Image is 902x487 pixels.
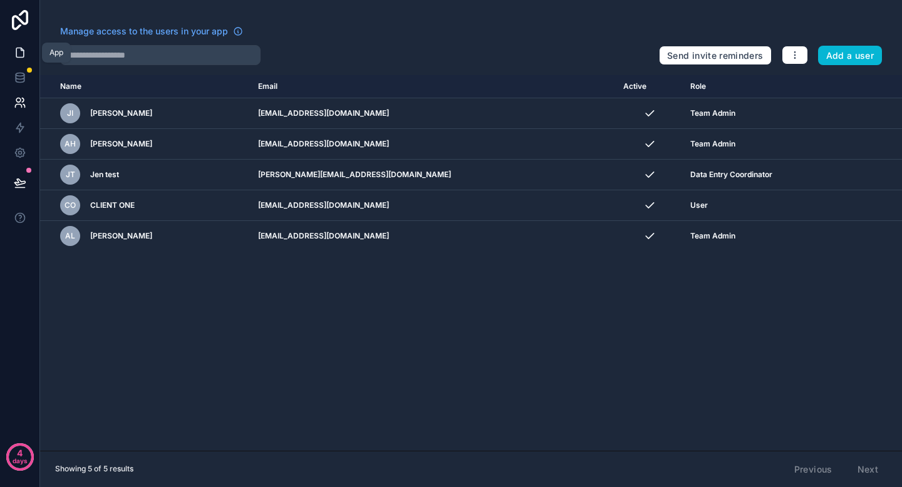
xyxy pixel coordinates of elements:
[60,25,228,38] span: Manage access to the users in your app
[690,108,735,118] span: Team Admin
[55,464,133,474] span: Showing 5 of 5 results
[40,75,251,98] th: Name
[251,75,616,98] th: Email
[616,75,683,98] th: Active
[65,231,75,241] span: AL
[690,200,708,210] span: User
[13,452,28,469] p: days
[90,231,152,241] span: [PERSON_NAME]
[251,129,616,160] td: [EMAIL_ADDRESS][DOMAIN_NAME]
[65,200,76,210] span: CO
[90,108,152,118] span: [PERSON_NAME]
[40,75,902,451] div: scrollable content
[90,170,119,180] span: Jen test
[659,46,771,66] button: Send invite reminders
[251,98,616,129] td: [EMAIL_ADDRESS][DOMAIN_NAME]
[49,48,63,58] div: App
[251,190,616,221] td: [EMAIL_ADDRESS][DOMAIN_NAME]
[690,170,772,180] span: Data Entry Coordinator
[90,139,152,149] span: [PERSON_NAME]
[690,231,735,241] span: Team Admin
[818,46,883,66] button: Add a user
[251,160,616,190] td: [PERSON_NAME][EMAIL_ADDRESS][DOMAIN_NAME]
[90,200,135,210] span: CLIENT ONE
[17,447,23,459] p: 4
[690,139,735,149] span: Team Admin
[683,75,853,98] th: Role
[251,221,616,252] td: [EMAIL_ADDRESS][DOMAIN_NAME]
[67,108,73,118] span: JI
[65,139,76,149] span: AH
[66,170,75,180] span: Jt
[60,25,243,38] a: Manage access to the users in your app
